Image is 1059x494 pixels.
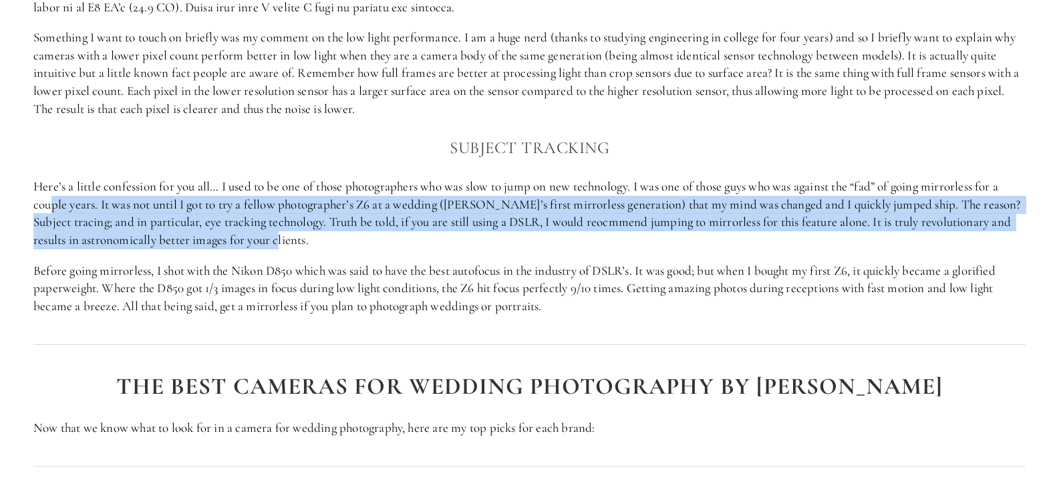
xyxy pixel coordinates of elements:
p: Before going mirrorless, I shot with the Nikon D850 which was said to have the best autofocus in ... [33,262,1026,316]
p: Here’s a little confession for you all… I used to be one of those photographers who was slow to j... [33,178,1026,249]
p: Now that we know what to look for in a camera for wedding photography, here are my top picks for ... [33,419,1026,437]
p: Something I want to touch on briefly was my comment on the low light performance. I am a huge ner... [33,29,1026,118]
strong: The best cameras for wedding photography BY [PERSON_NAME] [116,372,943,400]
h3: Subject Tracking [33,134,1026,161]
